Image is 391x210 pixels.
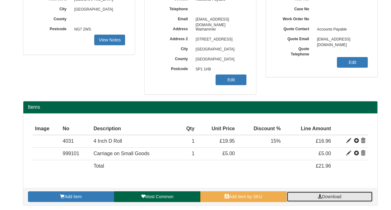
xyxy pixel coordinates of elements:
label: Address 2 [154,35,193,42]
span: NG7 2WS [71,25,125,35]
label: County [154,55,193,62]
span: Most Common [145,194,173,199]
label: City [33,5,71,12]
span: SP1 1HB [193,64,247,74]
label: Quote Contact [275,25,314,32]
label: Address [154,25,193,32]
th: Image [33,123,60,135]
th: Unit Price [197,123,237,135]
span: Accounts Payable [314,25,368,35]
a: Edit [216,74,246,85]
h2: Items [28,104,373,110]
th: Description [91,123,178,135]
span: [EMAIL_ADDRESS][DOMAIN_NAME] [314,35,368,45]
span: 4 Inch D Roll [94,138,122,144]
td: 999101 [60,148,91,160]
span: £5.00 [222,151,235,156]
label: County [33,15,71,22]
span: 1 [192,138,194,144]
span: [GEOGRAPHIC_DATA] [193,55,247,64]
th: No [60,123,91,135]
td: Total [91,160,178,172]
span: Warhammer [193,25,247,35]
span: [STREET_ADDRESS] [193,35,247,45]
label: Postcode [154,64,193,72]
th: Line Amount [283,123,333,135]
a: View Notes [94,35,125,45]
th: Discount % [237,123,283,135]
span: Add item by SKU [229,194,262,199]
label: Postcode [33,25,71,32]
span: £16.96 [316,138,331,144]
label: Telephone [154,5,193,12]
th: Qty [178,123,197,135]
label: Quote Email [275,35,314,42]
span: [GEOGRAPHIC_DATA] [71,5,125,15]
span: £21.96 [316,163,331,169]
span: [EMAIL_ADDRESS][DOMAIN_NAME] [193,15,247,25]
label: Work Order No [275,15,314,22]
span: Add item [64,194,81,199]
span: £5.00 [319,151,331,156]
a: Download [286,191,373,202]
label: Case No [275,5,314,12]
label: Email [154,15,193,22]
a: Edit [337,57,368,68]
span: [GEOGRAPHIC_DATA] [193,45,247,55]
span: Carriage on Small Goods [94,151,150,156]
span: 1 [192,151,194,156]
span: 15% [271,138,281,144]
label: Quote Telephone [275,45,314,57]
span: £19.95 [220,138,235,144]
label: City [154,45,193,52]
span: Download [322,194,341,199]
td: 4031 [60,135,91,147]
